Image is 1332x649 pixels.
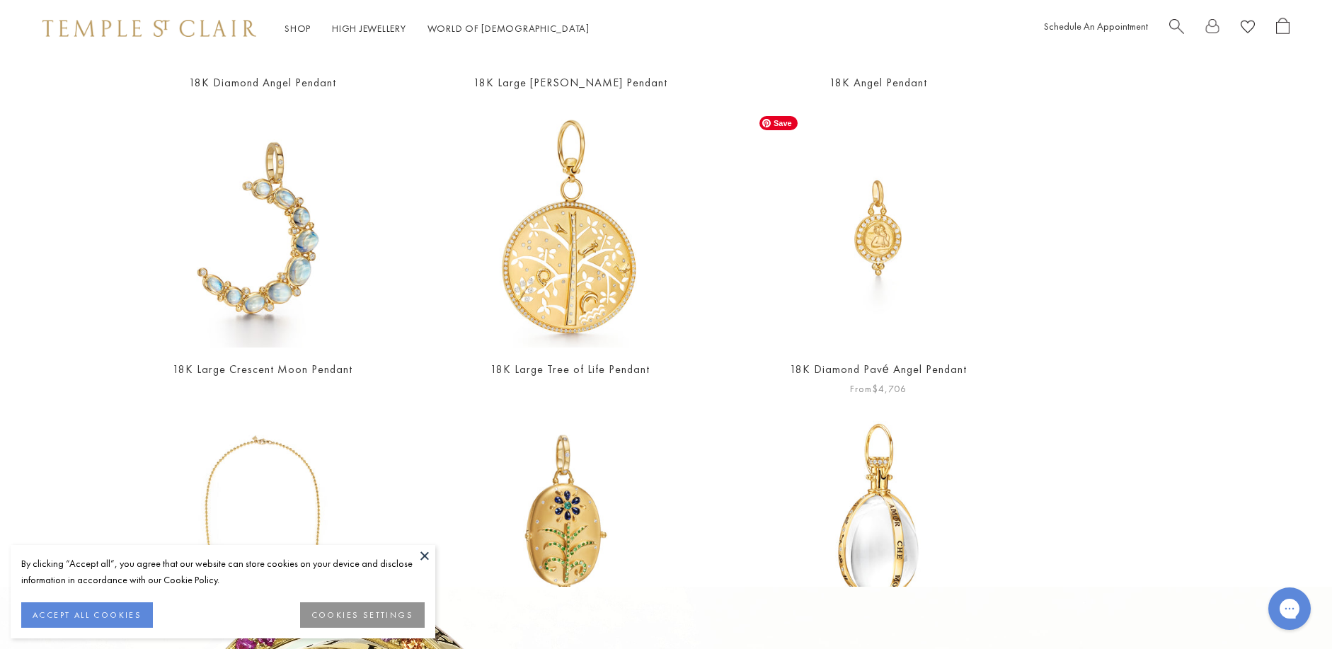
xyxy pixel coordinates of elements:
img: P31842-PVTREE [452,110,689,348]
a: Search [1169,18,1184,40]
img: Temple St. Clair [42,20,256,37]
a: 18K Large Tree of Life Pendant [490,362,650,377]
nav: Main navigation [285,20,590,38]
a: P36889-STMLOCBSP36889-STMLOCBS [452,397,689,634]
iframe: Gorgias live chat messenger [1261,582,1318,635]
span: Save [759,116,798,130]
a: Schedule An Appointment [1044,20,1148,33]
a: P34840-LGLUNABMP34840-LGLUNABM [144,110,381,348]
a: 18K Large [PERSON_NAME] Pendant [473,75,667,90]
a: P51825-E27ASTRIDP51825-E27ASTRID [759,397,997,634]
a: ShopShop [285,22,311,35]
a: 18K Large Crescent Moon Pendant [173,362,352,377]
img: AP10-PAVE [759,110,997,348]
img: P51825-E27ASTRID [759,397,997,634]
div: By clicking “Accept all”, you agree that our website can store cookies on your device and disclos... [21,556,425,588]
img: N88817-3MBC16EX [144,397,381,634]
a: High JewelleryHigh Jewellery [332,22,406,35]
a: 18K Diamond Angel Pendant [189,75,336,90]
button: COOKIES SETTINGS [300,602,425,628]
img: P34840-LGLUNABM [144,110,381,348]
span: $4,706 [872,382,907,395]
a: 18K Angel Pendant [829,75,927,90]
a: N88817-3MBC16EXN88817-3MBC16EX [144,397,381,634]
span: From [850,381,907,397]
a: AP10-PAVEAP10-PAVE [759,110,997,348]
button: ACCEPT ALL COOKIES [21,602,153,628]
img: P36889-STMLOCBS [452,397,689,634]
a: World of [DEMOGRAPHIC_DATA]World of [DEMOGRAPHIC_DATA] [427,22,590,35]
a: View Wishlist [1241,18,1255,40]
a: P31842-PVTREEP31842-PVTREE [452,110,689,348]
a: 18K Diamond Pavé Angel Pendant [790,362,967,377]
a: Open Shopping Bag [1276,18,1290,40]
